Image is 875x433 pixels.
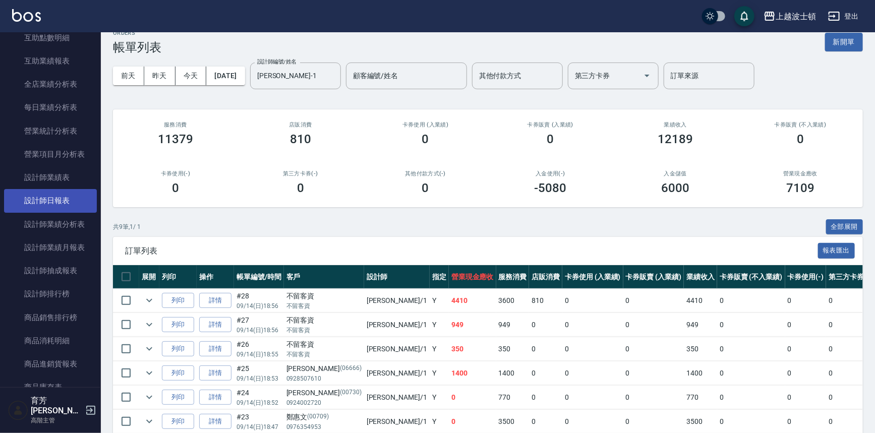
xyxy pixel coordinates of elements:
a: 商品進銷貨報表 [4,352,97,376]
a: 設計師業績月報表 [4,236,97,259]
div: [PERSON_NAME] [286,363,362,374]
p: 不留客資 [286,301,362,311]
th: 操作 [197,265,234,289]
td: [PERSON_NAME] /1 [364,386,430,409]
a: 商品銷售排行榜 [4,306,97,329]
button: 列印 [162,365,194,381]
button: 全部展開 [826,219,863,235]
p: 共 9 筆, 1 / 1 [113,222,141,231]
td: 0 [717,289,785,313]
button: [DATE] [206,67,245,85]
h3: 服務消費 [125,121,226,128]
h2: 卡券販賣 (不入業績) [750,121,851,128]
h2: ORDERS [113,30,161,36]
td: Y [430,289,449,313]
td: 0 [826,361,874,385]
td: [PERSON_NAME] /1 [364,361,430,385]
div: 鄭惠文 [286,412,362,422]
td: 949 [684,313,717,337]
button: expand row [142,365,157,381]
th: 列印 [159,265,197,289]
h2: 店販消費 [250,121,351,128]
h3: 帳單列表 [113,40,161,54]
button: 前天 [113,67,144,85]
td: 770 [496,386,530,409]
h3: 0 [422,181,429,195]
td: 0 [562,337,623,361]
th: 客戶 [284,265,364,289]
td: 0 [562,361,623,385]
div: 不留客資 [286,315,362,326]
td: 350 [496,337,530,361]
a: 設計師業績分析表 [4,213,97,236]
a: 報表匯出 [818,245,855,255]
button: expand row [142,293,157,308]
td: 770 [684,386,717,409]
button: expand row [142,317,157,332]
h2: 第三方卡券(-) [250,170,351,177]
button: expand row [142,414,157,429]
h3: 0 [422,132,429,146]
td: 0 [623,361,684,385]
button: save [734,6,754,26]
label: 設計師編號/姓名 [257,58,297,66]
th: 業績收入 [684,265,717,289]
td: 0 [562,313,623,337]
div: 不留客資 [286,339,362,350]
td: 0 [785,337,827,361]
button: expand row [142,341,157,356]
td: 0 [785,386,827,409]
a: 設計師業績表 [4,166,97,189]
th: 卡券販賣 (入業績) [623,265,684,289]
h3: 0 [297,181,304,195]
a: 詳情 [199,317,231,333]
button: expand row [142,390,157,405]
h2: 卡券使用 (入業績) [375,121,476,128]
td: 0 [562,386,623,409]
h3: -5080 [535,181,567,195]
td: 0 [623,289,684,313]
h3: 0 [172,181,179,195]
a: 詳情 [199,365,231,381]
a: 全店業績分析表 [4,73,97,96]
p: 高階主管 [31,416,82,425]
th: 指定 [430,265,449,289]
button: 列印 [162,390,194,405]
p: 0928507610 [286,374,362,383]
h3: 0 [547,132,554,146]
td: 0 [717,337,785,361]
p: 09/14 (日) 18:52 [237,398,281,407]
button: Open [639,68,655,84]
a: 詳情 [199,390,231,405]
p: 09/14 (日) 18:47 [237,422,281,431]
span: 訂單列表 [125,246,818,256]
td: 0 [785,289,827,313]
button: 昨天 [144,67,176,85]
h2: 入金使用(-) [500,170,601,177]
th: 第三方卡券(-) [826,265,874,289]
a: 商品消耗明細 [4,329,97,352]
a: 詳情 [199,341,231,357]
td: Y [430,313,449,337]
p: 09/14 (日) 18:53 [237,374,281,383]
th: 店販消費 [529,265,562,289]
th: 設計師 [364,265,430,289]
td: 949 [496,313,530,337]
a: 詳情 [199,414,231,429]
td: 0 [826,386,874,409]
h2: 卡券販賣 (入業績) [500,121,601,128]
td: 0 [529,361,562,385]
h2: 其他付款方式(-) [375,170,476,177]
button: 列印 [162,414,194,429]
td: 0 [826,313,874,337]
a: 設計師排行榜 [4,282,97,305]
td: 0 [826,289,874,313]
td: [PERSON_NAME] /1 [364,289,430,313]
td: 0 [623,313,684,337]
p: 不留客資 [286,326,362,335]
p: 0976354953 [286,422,362,431]
th: 卡券販賣 (不入業績) [717,265,785,289]
a: 設計師抽成報表 [4,259,97,282]
th: 卡券使用 (入業績) [562,265,623,289]
a: 互助業績報表 [4,49,97,73]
